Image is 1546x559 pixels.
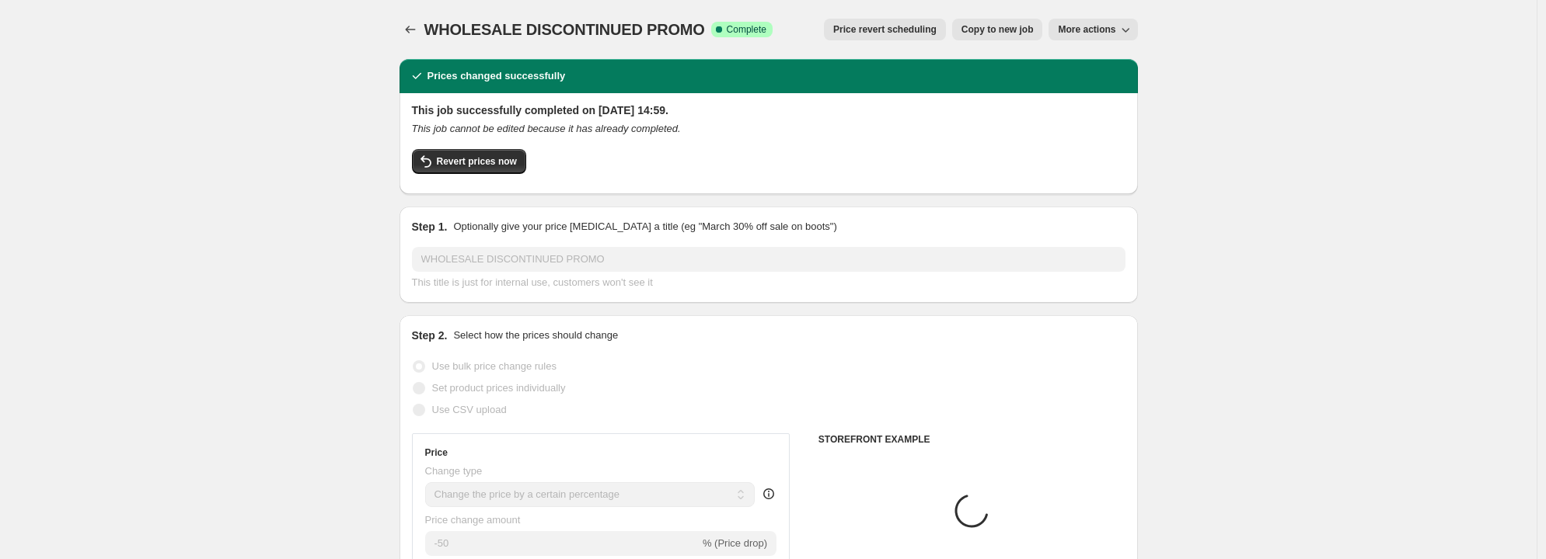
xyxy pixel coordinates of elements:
span: Complete [727,23,766,36]
span: WHOLESALE DISCONTINUED PROMO [424,21,705,38]
span: Price revert scheduling [833,23,937,36]
span: This title is just for internal use, customers won't see it [412,276,653,288]
button: More actions [1049,19,1137,40]
span: % (Price drop) [703,537,767,549]
h6: STOREFRONT EXAMPLE [818,433,1125,446]
h2: This job successfully completed on [DATE] 14:59. [412,102,1125,118]
span: Use CSV upload [432,404,507,415]
h2: Step 2. [412,328,448,343]
span: Revert prices now [437,155,517,168]
p: Optionally give your price [MEDICAL_DATA] a title (eg "March 30% off sale on boots") [453,219,836,234]
span: Use bulk price change rules [432,360,557,372]
h3: Price [425,446,448,459]
i: This job cannot be edited because it has already completed. [412,123,681,134]
div: help [761,486,776,502]
span: Set product prices individually [432,382,566,394]
span: More actions [1058,23,1115,36]
h2: Step 1. [412,219,448,234]
span: Price change amount [425,514,521,526]
input: -15 [425,531,700,556]
button: Copy to new job [952,19,1043,40]
button: Revert prices now [412,149,526,174]
h2: Prices changed successfully [428,68,566,84]
button: Price revert scheduling [824,19,946,40]
p: Select how the prices should change [453,328,618,343]
input: 30% off holiday sale [412,247,1125,272]
button: Price change jobs [400,19,421,40]
span: Copy to new job [961,23,1034,36]
span: Change type [425,465,483,477]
